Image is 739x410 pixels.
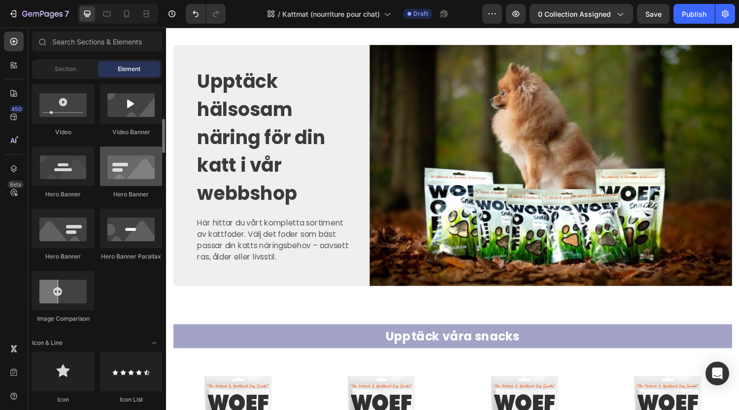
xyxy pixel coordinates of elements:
span: Icon & Line [32,338,63,347]
span: 0 collection assigned [538,9,611,19]
div: Icon [32,395,94,404]
img: Alt Image [210,18,584,266]
input: Search Sections & Elements [32,32,162,51]
div: Image Comparison [32,314,94,323]
button: 0 collection assigned [530,4,633,24]
p: 7 [65,8,69,20]
div: 450 [9,105,24,113]
span: Element [118,65,140,74]
div: Beta [7,181,24,188]
iframe: Design area [166,28,739,410]
span: Toggle open [146,335,162,351]
span: Save [645,10,662,18]
span: Kattmat (nourriture pour chat) [282,9,380,19]
div: Undo/Redo [186,4,226,24]
div: Hero Banner Parallax [100,252,162,261]
button: Publish [673,4,715,24]
button: Save [637,4,670,24]
button: 7 [4,4,73,24]
div: Hero Banner [100,190,162,199]
div: Publish [682,9,706,19]
span: Draft [413,9,428,18]
span: / [278,9,280,19]
div: Hero Banner [32,190,94,199]
strong: Upptäck våra snacks [227,310,365,327]
div: Open Intercom Messenger [705,362,729,385]
div: Video [32,128,94,137]
div: Video Banner [100,128,162,137]
div: Hero Banner [32,252,94,261]
div: Icon List [100,395,162,404]
span: Section [55,65,76,74]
